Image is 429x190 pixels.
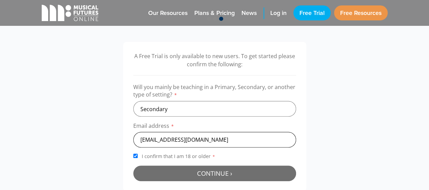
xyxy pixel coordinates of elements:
[133,154,138,158] input: I confirm that I am 18 or older*
[133,52,296,68] p: A Free Trial is only available to new users. To get started please confirm the following:
[293,5,331,20] a: Free Trial
[241,8,257,18] span: News
[194,8,235,18] span: Plans & Pricing
[133,83,296,101] label: Will you mainly be teaching in a Primary, Secondary, or another type of setting?
[334,5,388,20] a: Free Resources
[133,122,296,132] label: Email address
[270,8,287,18] span: Log in
[140,153,217,159] span: I confirm that I am 18 or older
[197,169,232,177] span: Continue ›
[133,166,296,181] button: Continue ›
[148,8,188,18] span: Our Resources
